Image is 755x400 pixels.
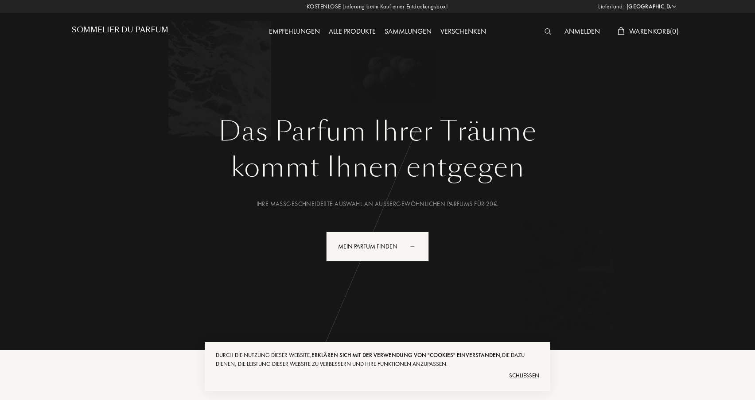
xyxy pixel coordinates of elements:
div: Empfehlungen [265,26,324,38]
h1: Sommelier du Parfum [72,26,168,34]
a: Sammlungen [380,27,436,36]
div: Schließen [216,369,539,383]
span: Warenkorb ( 0 ) [629,27,679,36]
div: animation [407,237,425,255]
div: kommt Ihnen entgegen [78,148,677,187]
a: Sommelier du Parfum [72,26,168,38]
span: Lieferland: [598,2,624,11]
a: Anmelden [560,27,604,36]
a: Verschenken [436,27,490,36]
div: Anmelden [560,26,604,38]
div: Mein Parfum finden [326,232,429,261]
div: Alle Produkte [324,26,380,38]
div: Durch die Nutzung dieser Website, die dazu dienen, die Leistung dieser Website zu verbessern und ... [216,351,539,369]
h1: Das Parfum Ihrer Träume [78,116,677,148]
div: Verschenken [436,26,490,38]
a: Empfehlungen [265,27,324,36]
a: Mein Parfum findenanimation [319,232,436,261]
span: erklären sich mit der Verwendung von "Cookies" einverstanden, [311,351,502,359]
img: search_icn_white.svg [545,28,551,35]
div: Sammlungen [380,26,436,38]
img: cart_white.svg [618,27,625,35]
a: Alle Produkte [324,27,380,36]
div: Ihre maßgeschneiderte Auswahl an außergewöhnlichen Parfums für 20€. [78,199,677,209]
